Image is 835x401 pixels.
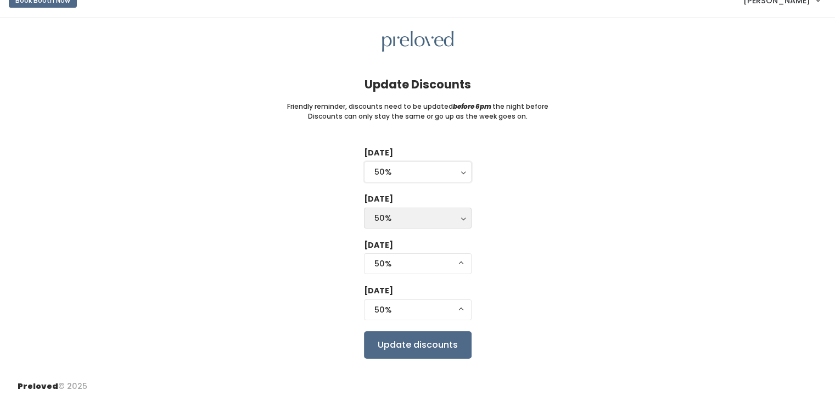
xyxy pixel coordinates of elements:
[382,31,453,52] img: preloved logo
[364,253,472,274] button: 50%
[364,193,393,205] label: [DATE]
[364,161,472,182] button: 50%
[18,381,58,392] span: Preloved
[374,258,461,270] div: 50%
[374,212,461,224] div: 50%
[364,331,472,359] input: Update discounts
[374,166,461,178] div: 50%
[18,372,87,392] div: © 2025
[364,299,472,320] button: 50%
[365,78,471,91] h4: Update Discounts
[374,304,461,316] div: 50%
[364,285,393,297] label: [DATE]
[287,102,548,112] small: Friendly reminder, discounts need to be updated the night before
[364,208,472,229] button: 50%
[308,112,528,121] small: Discounts can only stay the same or go up as the week goes on.
[364,240,393,251] label: [DATE]
[453,102,491,111] i: before 6pm
[364,147,393,159] label: [DATE]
